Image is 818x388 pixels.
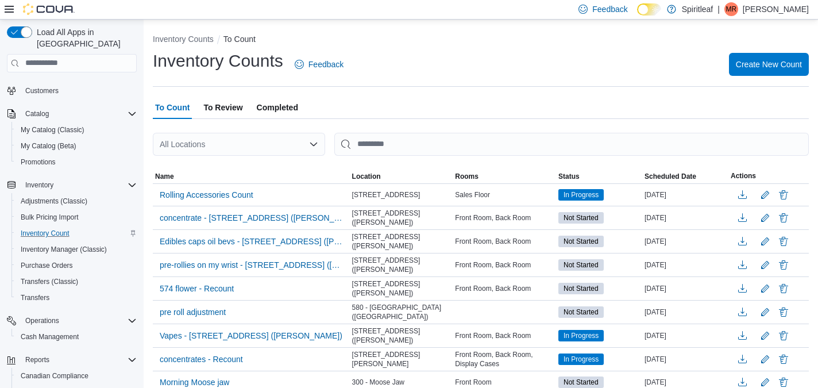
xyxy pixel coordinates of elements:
[16,259,137,272] span: Purchase Orders
[223,34,256,44] button: To Count
[758,351,772,368] button: Edit count details
[16,330,137,344] span: Cash Management
[352,326,451,345] span: [STREET_ADDRESS] ([PERSON_NAME])
[642,188,728,202] div: [DATE]
[352,232,451,251] span: [STREET_ADDRESS] ([PERSON_NAME])
[153,49,283,72] h1: Inventory Counts
[21,332,79,341] span: Cash Management
[16,243,137,256] span: Inventory Manager (Classic)
[23,3,75,15] img: Cova
[155,233,348,250] button: Edibles caps oil bevs - [STREET_ADDRESS] ([PERSON_NAME]) - Recount
[25,316,59,325] span: Operations
[21,197,87,206] span: Adjustments (Classic)
[453,235,556,248] div: Front Room, Back Room
[21,178,58,192] button: Inventory
[155,209,348,226] button: concentrate - [STREET_ADDRESS] ([PERSON_NAME]) - Recount
[564,213,599,223] span: Not Started
[160,283,234,294] span: 574 flower - Recount
[155,304,230,321] button: pre roll adjustment
[16,291,137,305] span: Transfers
[203,96,242,119] span: To Review
[556,170,642,183] button: Status
[160,259,343,271] span: pre-rollies on my wrist - [STREET_ADDRESS] ([PERSON_NAME]) - Recount
[16,226,74,240] a: Inventory Count
[16,194,92,208] a: Adjustments (Classic)
[290,53,348,76] a: Feedback
[11,241,141,258] button: Inventory Manager (Classic)
[777,211,790,225] button: Delete
[155,172,174,181] span: Name
[153,34,214,44] button: Inventory Counts
[717,2,720,16] p: |
[558,283,604,294] span: Not Started
[352,172,381,181] span: Location
[21,314,137,328] span: Operations
[558,306,604,318] span: Not Started
[564,331,599,341] span: In Progress
[16,155,60,169] a: Promotions
[16,210,137,224] span: Bulk Pricing Import
[758,280,772,297] button: Edit count details
[645,172,696,181] span: Scheduled Date
[334,133,809,156] input: This is a search bar. After typing your query, hit enter to filter the results lower in the page.
[453,282,556,295] div: Front Room, Back Room
[2,177,141,193] button: Inventory
[25,180,53,190] span: Inventory
[564,377,599,387] span: Not Started
[758,209,772,226] button: Edit count details
[642,352,728,366] div: [DATE]
[11,290,141,306] button: Transfers
[11,368,141,384] button: Canadian Compliance
[352,378,404,387] span: 300 - Moose Jaw
[642,170,728,183] button: Scheduled Date
[21,213,79,222] span: Bulk Pricing Import
[16,155,137,169] span: Promotions
[455,172,479,181] span: Rooms
[736,59,802,70] span: Create New Count
[21,141,76,151] span: My Catalog (Beta)
[21,314,64,328] button: Operations
[637,3,661,16] input: Dark Mode
[16,259,78,272] a: Purchase Orders
[558,259,604,271] span: Not Started
[16,123,89,137] a: My Catalog (Classic)
[16,226,137,240] span: Inventory Count
[155,327,347,344] button: Vapes - [STREET_ADDRESS] ([PERSON_NAME])
[160,306,226,318] span: pre roll adjustment
[160,377,229,388] span: Morning Moose jaw
[758,186,772,203] button: Edit count details
[21,353,54,367] button: Reports
[564,307,599,317] span: Not Started
[731,171,756,180] span: Actions
[21,84,63,98] a: Customers
[21,245,107,254] span: Inventory Manager (Classic)
[21,107,137,121] span: Catalog
[21,229,70,238] span: Inventory Count
[777,305,790,319] button: Delete
[21,107,53,121] button: Catalog
[155,351,248,368] button: concentrates - Recount
[777,352,790,366] button: Delete
[16,123,137,137] span: My Catalog (Classic)
[564,236,599,247] span: Not Started
[453,188,556,202] div: Sales Floor
[160,330,342,341] span: Vapes - [STREET_ADDRESS] ([PERSON_NAME])
[564,190,599,200] span: In Progress
[682,2,713,16] p: Spiritleaf
[758,256,772,274] button: Edit count details
[155,96,190,119] span: To Count
[155,186,258,203] button: Rolling Accessories Count
[642,235,728,248] div: [DATE]
[453,348,556,371] div: Front Room, Back Room, Display Cases
[558,236,604,247] span: Not Started
[2,352,141,368] button: Reports
[2,82,141,99] button: Customers
[352,279,451,298] span: [STREET_ADDRESS] ([PERSON_NAME])
[453,170,556,183] button: Rooms
[160,189,253,201] span: Rolling Accessories Count
[564,260,599,270] span: Not Started
[16,139,81,153] a: My Catalog (Beta)
[558,212,604,224] span: Not Started
[16,291,54,305] a: Transfers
